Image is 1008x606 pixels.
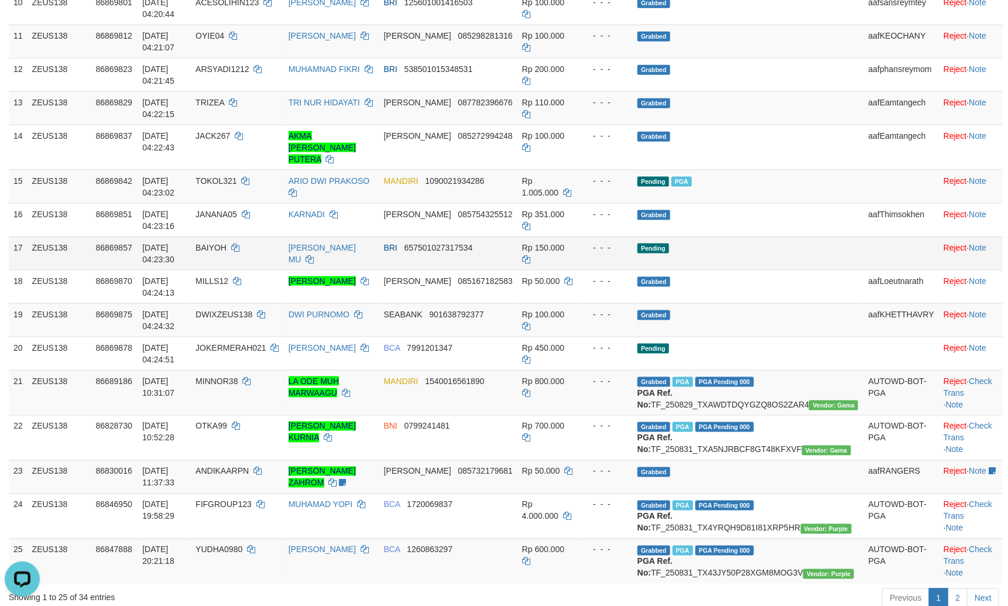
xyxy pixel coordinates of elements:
[637,501,670,511] span: Grabbed
[384,64,397,74] span: BRI
[96,310,132,319] span: 86869875
[9,58,28,91] td: 12
[584,375,628,387] div: - - -
[944,243,967,252] a: Reject
[458,467,512,476] span: Copy 085732179681 to clipboard
[671,177,692,187] span: Marked by aafsolysreylen
[28,303,91,337] td: ZEUS138
[196,376,238,386] span: MINNOR38
[9,587,412,604] div: Showing 1 to 25 of 34 entries
[969,131,987,141] a: Note
[944,545,967,554] a: Reject
[584,63,628,75] div: - - -
[96,467,132,476] span: 86830016
[289,310,349,319] a: DWI PURNOMO
[142,243,174,264] span: [DATE] 04:23:30
[407,545,452,554] span: Copy 1260863297 to clipboard
[944,376,967,386] a: Reject
[458,131,512,141] span: Copy 085272994248 to clipboard
[522,310,564,319] span: Rp 100.000
[864,539,939,584] td: AUTOWD-BOT-PGA
[196,131,230,141] span: JACK267
[289,31,356,40] a: [PERSON_NAME]
[944,422,992,443] a: Check Trans
[429,310,484,319] span: Copy 901638792377 to clipboard
[584,309,628,320] div: - - -
[584,465,628,477] div: - - -
[695,501,754,511] span: PGA Pending
[584,499,628,511] div: - - -
[142,276,174,297] span: [DATE] 04:24:13
[637,310,670,320] span: Grabbed
[196,243,227,252] span: BAIYOH
[939,91,1003,125] td: ·
[96,98,132,107] span: 86869829
[9,125,28,170] td: 14
[969,276,987,286] a: Note
[637,132,670,142] span: Grabbed
[142,64,174,85] span: [DATE] 04:21:45
[673,377,693,387] span: Marked by aafkaynarin
[96,276,132,286] span: 86869870
[28,170,91,203] td: ZEUS138
[9,415,28,460] td: 22
[522,343,564,352] span: Rp 450.000
[969,64,987,74] a: Note
[637,210,670,220] span: Grabbed
[289,545,356,554] a: [PERSON_NAME]
[142,545,174,566] span: [DATE] 20:21:18
[384,310,423,319] span: SEABANK
[802,446,851,456] span: Vendor URL: https://trx31.1velocity.biz
[522,210,564,219] span: Rp 351.000
[384,545,400,554] span: BCA
[944,467,967,476] a: Reject
[969,243,987,252] a: Note
[801,524,852,534] span: Vendor URL: https://trx4.1velocity.biz
[637,32,670,42] span: Grabbed
[633,415,864,460] td: TF_250831_TXA5NJRBCF8GT48KFXVF
[28,460,91,494] td: ZEUS138
[196,31,224,40] span: OYIE04
[28,370,91,415] td: ZEUS138
[458,31,512,40] span: Copy 085298281316 to clipboard
[196,176,237,186] span: TOKOL321
[196,310,252,319] span: DWIXZEUS138
[944,131,967,141] a: Reject
[142,422,174,443] span: [DATE] 10:52:28
[522,176,558,197] span: Rp 1.005.000
[289,243,356,264] a: [PERSON_NAME] MU
[944,310,967,319] a: Reject
[28,237,91,270] td: ZEUS138
[673,422,693,432] span: Marked by aafsreyleap
[637,557,673,578] b: PGA Ref. No:
[584,30,628,42] div: - - -
[864,370,939,415] td: AUTOWD-BOT-PGA
[584,175,628,187] div: - - -
[673,546,693,556] span: Marked by aafnoeunsreypich
[9,270,28,303] td: 18
[96,243,132,252] span: 86869857
[864,303,939,337] td: aafKHETTHAVRY
[864,494,939,539] td: AUTOWD-BOT-PGA
[522,500,558,521] span: Rp 4.000.000
[96,422,132,431] span: 86828730
[289,376,339,398] a: LA ODE MUH MARWAAGU
[96,376,132,386] span: 86689186
[944,422,967,431] a: Reject
[96,343,132,352] span: 86869878
[142,310,174,331] span: [DATE] 04:24:32
[289,276,356,286] a: [PERSON_NAME]
[142,98,174,119] span: [DATE] 04:22:15
[522,545,564,554] span: Rp 600.000
[969,210,987,219] a: Note
[289,176,369,186] a: ARIO DWI PRAKOSO
[969,176,987,186] a: Note
[944,343,967,352] a: Reject
[939,237,1003,270] td: ·
[969,31,987,40] a: Note
[458,276,512,286] span: Copy 085167182583 to clipboard
[946,569,964,578] a: Note
[28,203,91,237] td: ZEUS138
[584,242,628,254] div: - - -
[384,343,400,352] span: BCA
